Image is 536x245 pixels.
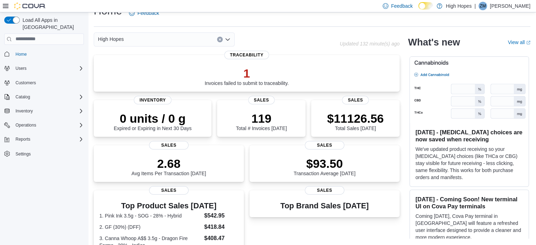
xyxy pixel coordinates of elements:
[16,151,31,157] span: Settings
[13,150,33,158] a: Settings
[114,111,192,125] p: 0 units / 0 g
[1,106,87,116] button: Inventory
[20,17,84,31] span: Load All Apps in [GEOGRAPHIC_DATA]
[480,2,486,10] span: zm
[446,2,472,10] p: High Hopes
[204,234,238,243] dd: $408.47
[16,80,36,86] span: Customers
[391,2,413,10] span: Feedback
[415,196,523,210] h3: [DATE] - Coming Soon! New terminal UI on Cova Pay terminals
[13,107,36,115] button: Inventory
[134,96,172,104] span: Inventory
[13,149,84,158] span: Settings
[204,223,238,231] dd: $418.84
[327,111,384,125] p: $11126.56
[1,78,87,88] button: Customers
[13,64,84,73] span: Users
[13,79,39,87] a: Customers
[204,212,238,220] dd: $542.95
[13,50,30,59] a: Home
[149,141,189,149] span: Sales
[99,212,201,219] dt: 1. Pink Ink 3.5g - SOG - 28% - Hybrid
[13,93,84,101] span: Catalog
[340,41,400,47] p: Updated 132 minute(s) ago
[16,66,26,71] span: Users
[16,122,36,128] span: Operations
[224,51,269,59] span: Traceability
[16,51,27,57] span: Home
[99,223,201,231] dt: 2. GF (30%) (DFF)
[16,108,33,114] span: Inventory
[98,35,124,43] span: High Hopes
[13,93,33,101] button: Catalog
[217,37,223,42] button: Clear input
[248,96,275,104] span: Sales
[1,63,87,73] button: Users
[16,136,30,142] span: Reports
[526,41,530,45] svg: External link
[114,111,192,131] div: Expired or Expiring in Next 30 Days
[13,121,84,129] span: Operations
[305,186,344,195] span: Sales
[126,6,162,20] a: Feedback
[415,213,523,241] p: Coming [DATE], Cova Pay terminal in [GEOGRAPHIC_DATA] will feature a refreshed user interface des...
[479,2,487,10] div: zeno mangum
[16,94,30,100] span: Catalog
[508,39,530,45] a: View allExternal link
[13,50,84,59] span: Home
[149,186,189,195] span: Sales
[327,111,384,131] div: Total Sales [DATE]
[281,202,369,210] h3: Top Brand Sales [DATE]
[131,157,206,176] div: Avg Items Per Transaction [DATE]
[490,2,530,10] p: [PERSON_NAME]
[415,146,523,181] p: We've updated product receiving so your [MEDICAL_DATA] choices (like THCa or CBG) stay visible fo...
[1,49,87,59] button: Home
[137,10,159,17] span: Feedback
[1,134,87,144] button: Reports
[13,78,84,87] span: Customers
[1,92,87,102] button: Catalog
[13,135,33,143] button: Reports
[294,157,356,171] p: $93.50
[205,66,289,80] p: 1
[305,141,344,149] span: Sales
[408,37,460,48] h2: What's new
[131,157,206,171] p: 2.68
[14,2,46,10] img: Cova
[13,121,39,129] button: Operations
[13,135,84,143] span: Reports
[1,148,87,159] button: Settings
[205,66,289,86] div: Invoices failed to submit to traceability.
[13,64,29,73] button: Users
[225,37,230,42] button: Open list of options
[418,2,433,10] input: Dark Mode
[474,2,476,10] p: |
[4,46,84,177] nav: Complex example
[415,129,523,143] h3: [DATE] - [MEDICAL_DATA] choices are now saved when receiving
[236,111,287,131] div: Total # Invoices [DATE]
[294,157,356,176] div: Transaction Average [DATE]
[1,120,87,130] button: Operations
[236,111,287,125] p: 119
[99,202,238,210] h3: Top Product Sales [DATE]
[342,96,369,104] span: Sales
[13,107,84,115] span: Inventory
